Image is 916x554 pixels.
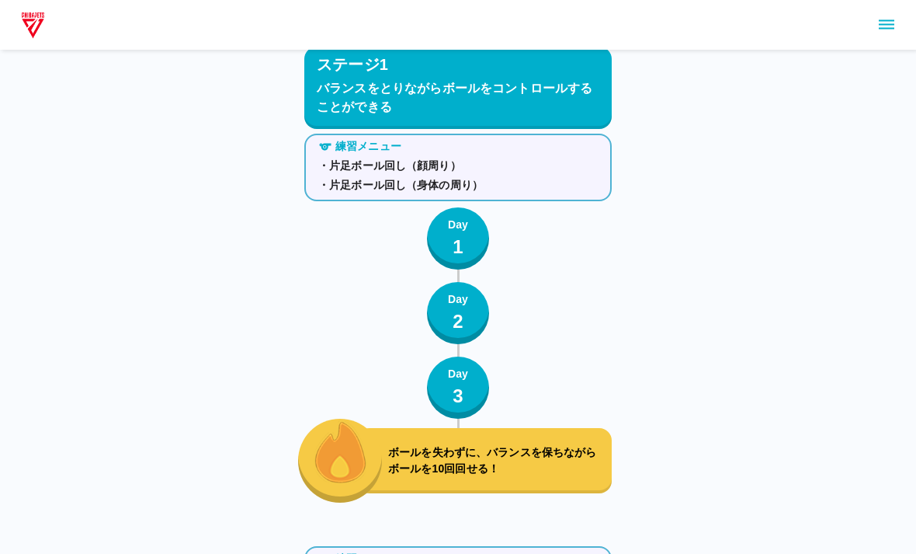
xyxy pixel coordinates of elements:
p: ステージ1 [317,53,388,76]
p: ボールを失わずに、バランスを保ちながらボールを10回回せる！ [388,445,605,478]
button: fire_icon [298,420,382,503]
p: Day [448,367,468,383]
button: Day3 [427,357,489,420]
p: バランスをとりながらボールをコントロールすることができる [317,79,599,117]
p: Day [448,292,468,308]
p: 1 [453,234,463,262]
p: 練習メニュー [335,139,401,155]
p: 2 [453,308,463,336]
img: dummy [19,9,47,40]
button: sidemenu [873,12,900,38]
p: Day [448,218,468,234]
button: Day2 [427,283,489,345]
button: Day1 [427,208,489,270]
p: 3 [453,383,463,411]
p: ・片足ボール回し（身体の周り） [318,178,598,194]
p: ・片足ボール回し（顔周り） [318,159,598,175]
img: fire_icon [314,420,366,484]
